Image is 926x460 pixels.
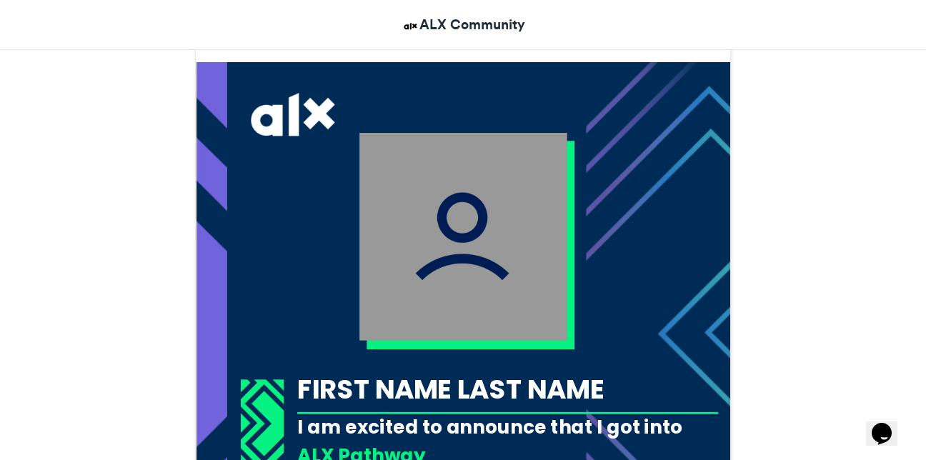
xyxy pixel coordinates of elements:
iframe: chat widget [866,403,912,446]
a: ALX Community [402,14,525,35]
img: ALX Community [402,17,419,35]
img: user_filled.png [359,133,567,341]
div: FIRST NAME LAST NAME [297,371,718,408]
